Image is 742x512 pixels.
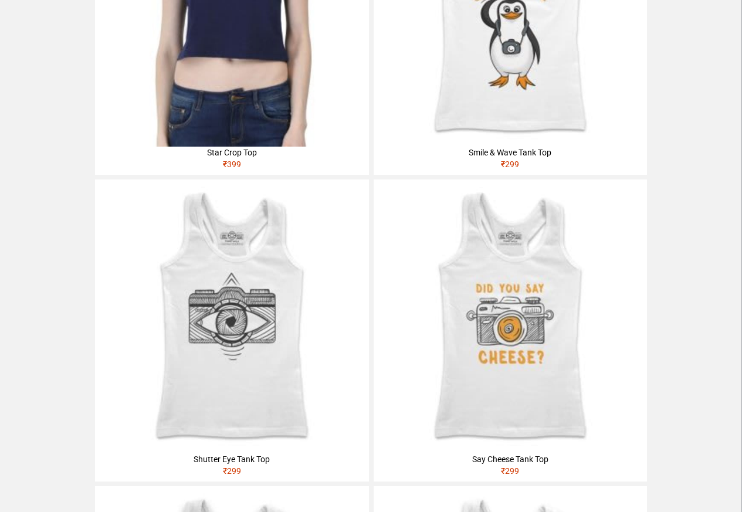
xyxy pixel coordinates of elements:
[374,147,647,158] div: Smile & Wave Tank Top
[374,158,647,175] div: ₹ 299
[95,147,368,158] div: Star Crop Top
[374,465,647,482] div: ₹ 299
[374,179,647,453] img: SAY-CHEESE-FEMALE-TANK-MOCKUP-FRONT-320x320.jpg
[95,179,368,453] img: SHUTTER-EYE-FEMALE-TANK-MOCKUP-FRONT-WHITE-320x320.jpg
[95,179,368,481] a: Shutter Eye Tank Top₹299
[95,465,368,482] div: ₹ 299
[374,179,647,481] a: Say Cheese Tank Top₹299
[374,453,647,465] div: Say Cheese Tank Top
[95,453,368,465] div: Shutter Eye Tank Top
[95,158,368,175] div: ₹ 399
